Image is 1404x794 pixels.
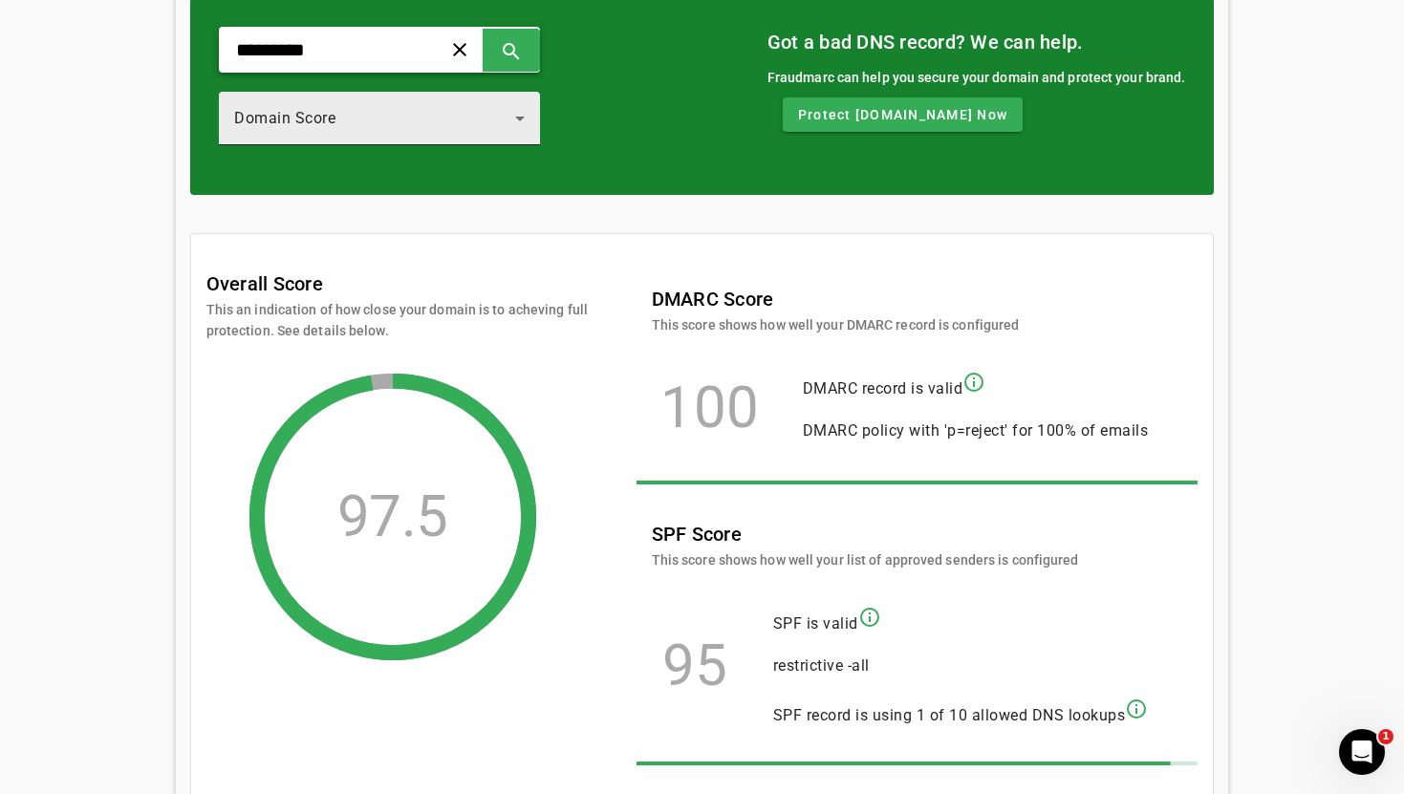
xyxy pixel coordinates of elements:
mat-card-subtitle: This score shows how well your DMARC record is configured [652,314,1020,335]
span: SPF record is using 1 of 10 allowed DNS lookups [773,706,1126,724]
div: 100 [652,398,768,418]
div: 95 [652,656,739,676]
mat-card-subtitle: This score shows how well your list of approved senders is configured [652,549,1079,570]
mat-card-title: Overall Score [206,268,323,299]
span: Domain Score [234,109,335,127]
button: Protect [DOMAIN_NAME] Now [783,97,1023,132]
iframe: Intercom live chat [1339,729,1385,775]
span: Protect [DOMAIN_NAME] Now [798,105,1007,124]
span: DMARC policy with 'p=reject' for 100% of emails [803,421,1149,440]
mat-card-title: Got a bad DNS record? We can help. [767,27,1186,57]
mat-icon: info_outline [1125,697,1148,720]
span: DMARC record is valid [803,379,963,397]
div: Fraudmarc can help you secure your domain and protect your brand. [767,67,1186,88]
mat-card-title: SPF Score [652,519,1079,549]
mat-icon: info_outline [962,371,985,394]
mat-card-title: DMARC Score [652,284,1020,314]
span: restrictive -all [773,656,870,675]
div: 97.5 [337,507,448,526]
span: 1 [1378,729,1393,744]
span: SPF is valid [773,614,858,633]
mat-card-subtitle: This an indication of how close your domain is to acheving full protection. See details below. [206,299,589,341]
mat-icon: info_outline [858,606,881,629]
